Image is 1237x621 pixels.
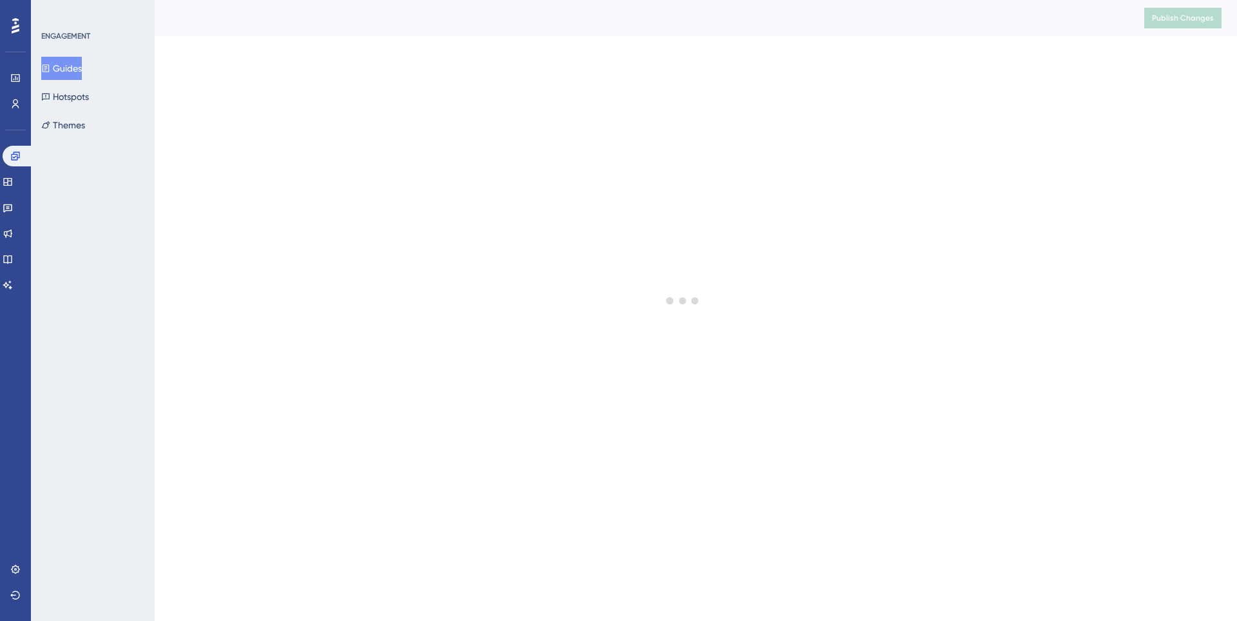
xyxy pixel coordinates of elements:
button: Publish Changes [1144,8,1222,28]
span: Publish Changes [1152,13,1214,23]
button: Themes [41,113,85,137]
button: Hotspots [41,85,89,108]
button: Guides [41,57,82,80]
div: ENGAGEMENT [41,31,90,41]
